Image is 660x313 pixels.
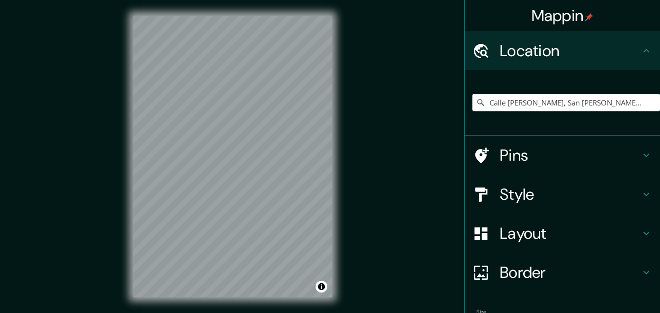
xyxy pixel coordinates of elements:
[316,281,327,292] button: Toggle attribution
[573,275,649,302] iframe: Help widget launcher
[500,146,640,165] h4: Pins
[465,175,660,214] div: Style
[532,6,594,25] h4: Mappin
[465,214,660,253] div: Layout
[133,16,332,297] canvas: Map
[500,224,640,243] h4: Layout
[465,253,660,292] div: Border
[500,263,640,282] h4: Border
[500,41,640,61] h4: Location
[585,13,593,21] img: pin-icon.png
[465,136,660,175] div: Pins
[500,185,640,204] h4: Style
[472,94,660,111] input: Pick your city or area
[465,31,660,70] div: Location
